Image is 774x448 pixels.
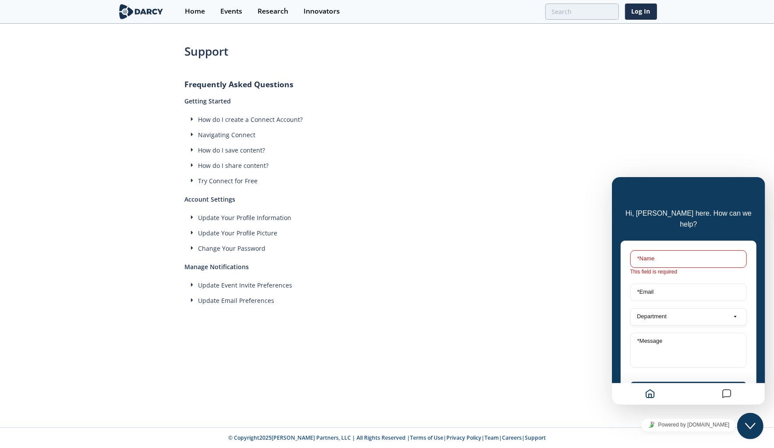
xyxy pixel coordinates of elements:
span: Update Your Profile Information [198,213,291,222]
iframe: chat widget [612,177,765,405]
span: Navigating Connect [198,131,255,139]
div: Change Your Password [185,244,590,253]
a: Terms of Use [410,434,443,441]
div: Innovators [304,8,340,15]
iframe: chat widget [737,413,765,439]
p: © Copyright 2025 [PERSON_NAME] Partners, LLC | All Rights Reserved | | | | | [63,434,711,442]
div: Events [220,8,242,15]
h2: Getting Started [185,90,590,106]
h2: Manage Notifications [185,256,590,271]
input: Advanced Search [545,4,619,20]
div: Research [258,8,288,15]
h1: Support [185,43,590,60]
div: Home [185,8,205,15]
a: Log In [625,4,657,20]
a: Careers [502,434,522,441]
h1: Frequently Asked Questions [185,78,590,90]
div: Update Your Profile Picture [185,228,590,238]
span: How do I save content? [198,146,265,154]
img: logo-wide.svg [117,4,165,19]
span: Try Connect for Free [198,177,258,185]
div: Navigating Connect [185,130,590,139]
a: Team [484,434,499,441]
div: Update Email Preferences [185,296,590,305]
div: Update Event Invite Preferences [185,281,590,290]
a: Privacy Policy [446,434,481,441]
iframe: chat widget [612,415,765,435]
div: How do I create a Connect Account? [185,115,590,124]
h2: Account Settings [185,188,590,204]
a: Support [525,434,546,441]
span: Update Email Preferences [198,296,274,305]
div: Update Your Profile Information [185,213,590,222]
span: How do I share content? [198,161,269,170]
span: Change Your Password [198,244,265,252]
div: Try Connect for Free [185,176,590,185]
div: How do I save content? [185,146,590,155]
span: Update Event Invite Preferences [198,281,292,289]
span: Update Your Profile Picture [198,229,277,237]
span: How do I create a Connect Account? [198,115,303,124]
div: How do I share content? [185,161,590,170]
